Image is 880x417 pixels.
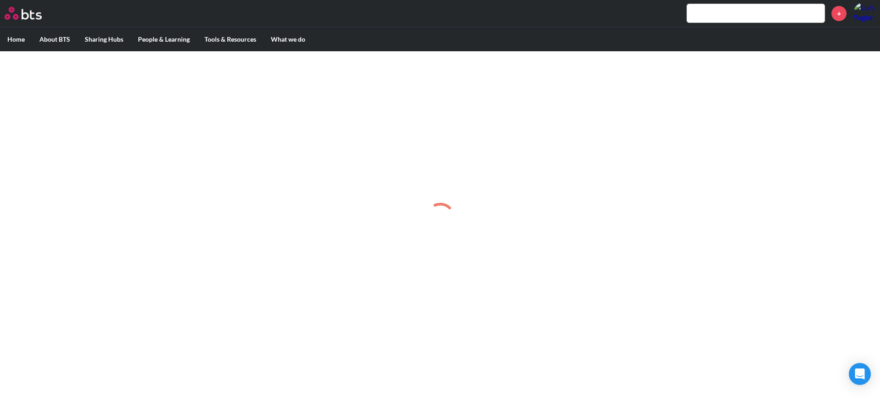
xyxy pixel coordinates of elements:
img: Lucy Pegler [853,2,875,24]
label: Sharing Hubs [77,27,131,51]
img: BTS Logo [5,7,42,20]
label: People & Learning [131,27,197,51]
label: What we do [264,27,313,51]
label: Tools & Resources [197,27,264,51]
a: + [831,6,847,21]
div: Open Intercom Messenger [849,363,871,385]
label: About BTS [32,27,77,51]
a: Profile [853,2,875,24]
a: Go home [5,7,59,20]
